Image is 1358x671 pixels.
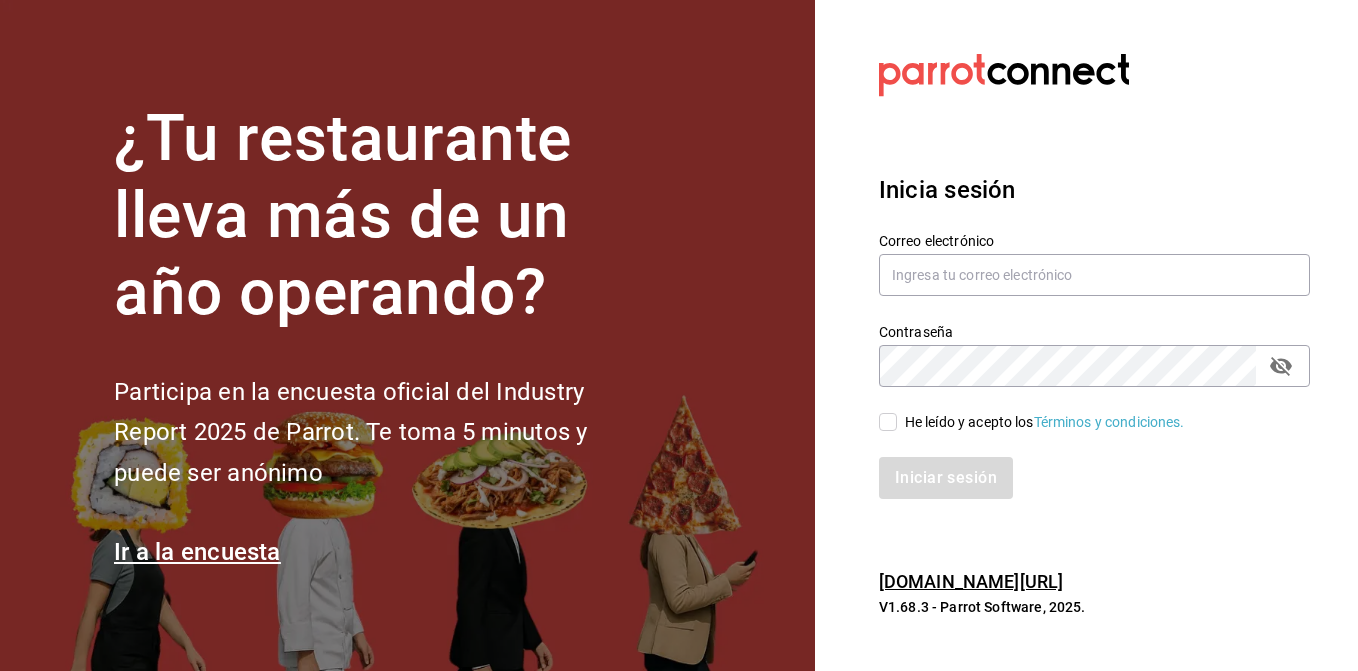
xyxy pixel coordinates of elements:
[114,372,654,494] h2: Participa en la encuesta oficial del Industry Report 2025 de Parrot. Te toma 5 minutos y puede se...
[1034,414,1185,430] a: Términos y condiciones.
[879,172,1310,208] h3: Inicia sesión
[879,597,1310,617] p: V1.68.3 - Parrot Software, 2025.
[905,412,1185,433] div: He leído y acepto los
[879,571,1063,592] a: [DOMAIN_NAME][URL]
[879,254,1310,296] input: Ingresa tu correo electrónico
[114,101,654,331] h1: ¿Tu restaurante lleva más de un año operando?
[879,234,1310,248] label: Correo electrónico
[114,538,281,566] a: Ir a la encuesta
[1264,349,1298,383] button: passwordField
[879,325,1310,339] label: Contraseña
